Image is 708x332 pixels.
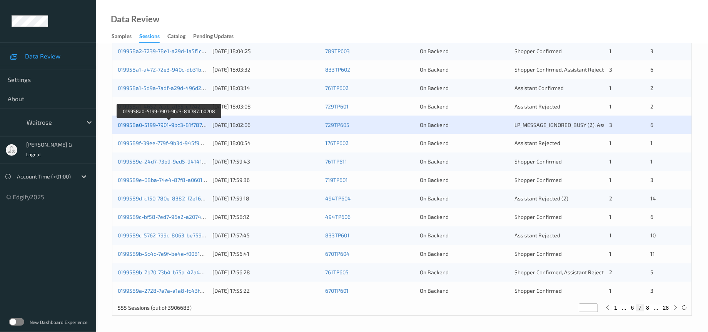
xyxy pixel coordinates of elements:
[515,232,561,239] span: Assistant Rejected
[515,251,562,257] span: Shopper Confirmed
[325,232,349,239] a: 833TP601
[118,48,220,54] a: 019958a2-7239-78e1-a29d-1a5f1cb4a95e
[420,103,509,110] div: On Backend
[609,122,613,128] span: 3
[139,31,167,43] a: Sessions
[325,177,348,184] a: 719TP601
[652,305,661,312] button: ...
[651,85,654,91] span: 2
[515,48,562,54] span: Shopper Confirmed
[212,195,320,203] div: [DATE] 17:59:18
[609,48,612,54] span: 1
[612,305,620,312] button: 1
[515,158,562,165] span: Shopper Confirmed
[212,214,320,221] div: [DATE] 17:58:12
[651,66,654,73] span: 6
[420,47,509,55] div: On Backend
[515,140,561,147] span: Assistant Rejected
[212,269,320,277] div: [DATE] 17:56:28
[325,158,347,165] a: 761TP611
[620,305,629,312] button: ...
[212,103,320,110] div: [DATE] 18:03:08
[609,66,613,73] span: 3
[420,140,509,147] div: On Backend
[609,214,612,220] span: 1
[325,251,350,257] a: 670TP604
[193,32,234,42] div: Pending Updates
[420,177,509,184] div: On Backend
[420,287,509,295] div: On Backend
[644,305,652,312] button: 8
[661,305,671,312] button: 28
[420,121,509,129] div: On Backend
[629,305,636,312] button: 6
[193,31,241,42] a: Pending Updates
[118,214,223,220] a: 0199589c-bf58-7ed7-96e2-a20743e0987a
[636,305,644,312] button: 7
[118,288,220,294] a: 0199589a-2728-7a7a-a1a8-fc43fee08bdf
[515,85,564,91] span: Assistant Confirmed
[609,195,613,202] span: 2
[212,84,320,92] div: [DATE] 18:03:14
[420,195,509,203] div: On Backend
[325,140,349,147] a: 176TP602
[325,66,350,73] a: 833TP602
[609,232,612,239] span: 1
[118,122,220,128] a: 019958a0-5199-7901-9bc3-81f787cb0708
[325,269,349,276] a: 761TP605
[325,85,349,91] a: 761TP602
[651,214,654,220] span: 6
[118,232,221,239] a: 0199589c-5762-799c-8063-be7595c19b77
[139,32,160,43] div: Sessions
[515,103,561,110] span: Assistant Rejected
[420,269,509,277] div: On Backend
[651,103,654,110] span: 2
[609,158,612,165] span: 1
[609,269,613,276] span: 2
[420,232,509,240] div: On Backend
[212,250,320,258] div: [DATE] 17:56:41
[212,140,320,147] div: [DATE] 18:00:54
[111,15,159,23] div: Data Review
[651,269,654,276] span: 5
[118,304,192,312] p: 555 Sessions (out of 3906683)
[212,232,320,240] div: [DATE] 17:57:45
[420,250,509,258] div: On Backend
[325,48,350,54] a: 789TP603
[651,158,653,165] span: 1
[515,195,569,202] span: Assistant Rejected (2)
[515,288,562,294] span: Shopper Confirmed
[651,251,655,257] span: 11
[325,195,351,202] a: 494TP604
[212,47,320,55] div: [DATE] 18:04:25
[515,122,643,128] span: LP_MESSAGE_IGNORED_BUSY (2), Assistant Rejected
[420,66,509,73] div: On Backend
[212,158,320,166] div: [DATE] 17:59:43
[651,122,654,128] span: 6
[651,177,654,184] span: 3
[112,32,132,42] div: Samples
[515,214,562,220] span: Shopper Confirmed
[651,288,654,294] span: 3
[112,31,139,42] a: Samples
[609,288,612,294] span: 1
[609,251,612,257] span: 1
[212,287,320,295] div: [DATE] 17:55:22
[212,121,320,129] div: [DATE] 18:02:06
[420,84,509,92] div: On Backend
[609,85,612,91] span: 1
[118,251,220,257] a: 0199589b-5c4c-7e9f-be4e-f008190db6c1
[325,103,349,110] a: 729TP601
[325,122,349,128] a: 729TP605
[515,269,610,276] span: Shopper Confirmed, Assistant Rejected
[212,177,320,184] div: [DATE] 17:59:36
[651,232,656,239] span: 10
[118,195,220,202] a: 0199589d-c150-780e-8382-f2e163189f72
[609,177,612,184] span: 1
[515,177,562,184] span: Shopper Confirmed
[325,214,351,220] a: 494TP606
[118,85,224,91] a: 019958a1-5d9a-7adf-a29d-496d2480467b
[167,31,193,42] a: Catalog
[118,177,223,184] a: 0199589e-08ba-74e4-87f8-a060150c57d6
[118,269,224,276] a: 0199589b-2b70-73b4-b75a-42a4a97acd70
